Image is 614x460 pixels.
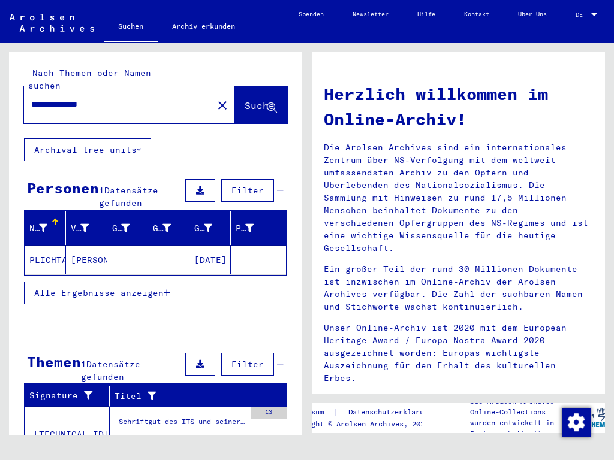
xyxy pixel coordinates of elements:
[29,386,109,405] div: Signature
[27,351,81,373] div: Themen
[107,211,149,245] mat-header-cell: Geburtsname
[99,185,158,208] span: Datensätze gefunden
[194,219,230,238] div: Geburtsdatum
[324,263,593,313] p: Ein großer Teil der rund 30 Millionen Dokumente ist inzwischen im Online-Archiv der Arolsen Archi...
[576,11,589,18] span: DE
[236,219,272,238] div: Prisoner #
[99,185,104,196] span: 1
[189,246,231,274] mat-cell: [DATE]
[324,322,593,385] p: Unser Online-Archiv ist 2020 mit dem European Heritage Award / Europa Nostra Award 2020 ausgezeic...
[112,222,130,235] div: Geburtsname
[231,211,286,245] mat-header-cell: Prisoner #
[286,419,447,429] p: Copyright © Arolsen Archives, 2021
[25,211,66,245] mat-header-cell: Nachname
[215,98,230,113] mat-icon: close
[221,179,274,202] button: Filter
[153,219,189,238] div: Geburt‏
[28,68,151,91] mat-label: Nach Themen oder Namen suchen
[286,406,447,419] div: |
[71,219,107,238] div: Vorname
[29,389,94,402] div: Signature
[234,86,287,123] button: Suche
[324,141,593,255] p: Die Arolsen Archives sind ein internationales Zentrum über NS-Verfolgung mit dem weltweit umfasse...
[10,14,94,32] img: Arolsen_neg.svg
[115,386,272,405] div: Titel
[158,12,249,41] a: Archiv erkunden
[34,287,164,298] span: Alle Ergebnisse anzeigen
[29,219,65,238] div: Nachname
[251,407,287,419] div: 13
[148,211,189,245] mat-header-cell: Geburt‏
[119,416,245,433] div: Schriftgut des ITS und seiner Vorgänger > Bearbeitung von Anfragen > Fallbezogene [MEDICAL_DATA] ...
[470,396,568,417] p: Die Arolsen Archives Online-Collections
[112,219,148,238] div: Geburtsname
[231,185,264,196] span: Filter
[81,359,140,382] span: Datensätze gefunden
[66,211,107,245] mat-header-cell: Vorname
[189,211,231,245] mat-header-cell: Geburtsdatum
[27,177,99,199] div: Personen
[29,222,47,235] div: Nachname
[66,246,107,274] mat-cell: [PERSON_NAME]
[24,282,180,304] button: Alle Ergebnisse anzeigen
[71,222,89,235] div: Vorname
[470,417,568,439] p: wurden entwickelt in Partnerschaft mit
[25,246,66,274] mat-cell: PLICHTA
[24,138,151,161] button: Archival tree units
[339,406,447,419] a: Datenschutzerklärung
[115,390,257,402] div: Titel
[324,81,593,132] h1: Herzlich willkommen im Online-Archiv!
[153,222,171,235] div: Geburt‏
[210,93,234,117] button: Clear
[221,353,274,376] button: Filter
[231,359,264,370] span: Filter
[245,99,275,111] span: Suche
[104,12,158,43] a: Suchen
[562,408,591,437] img: Zustimmung ändern
[81,359,86,370] span: 1
[194,222,212,235] div: Geburtsdatum
[236,222,254,235] div: Prisoner #
[119,435,245,447] div: Such- und Bescheinigungsvorgang Nr. 1.150.901 für [PERSON_NAME] geboren [DEMOGRAPHIC_DATA]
